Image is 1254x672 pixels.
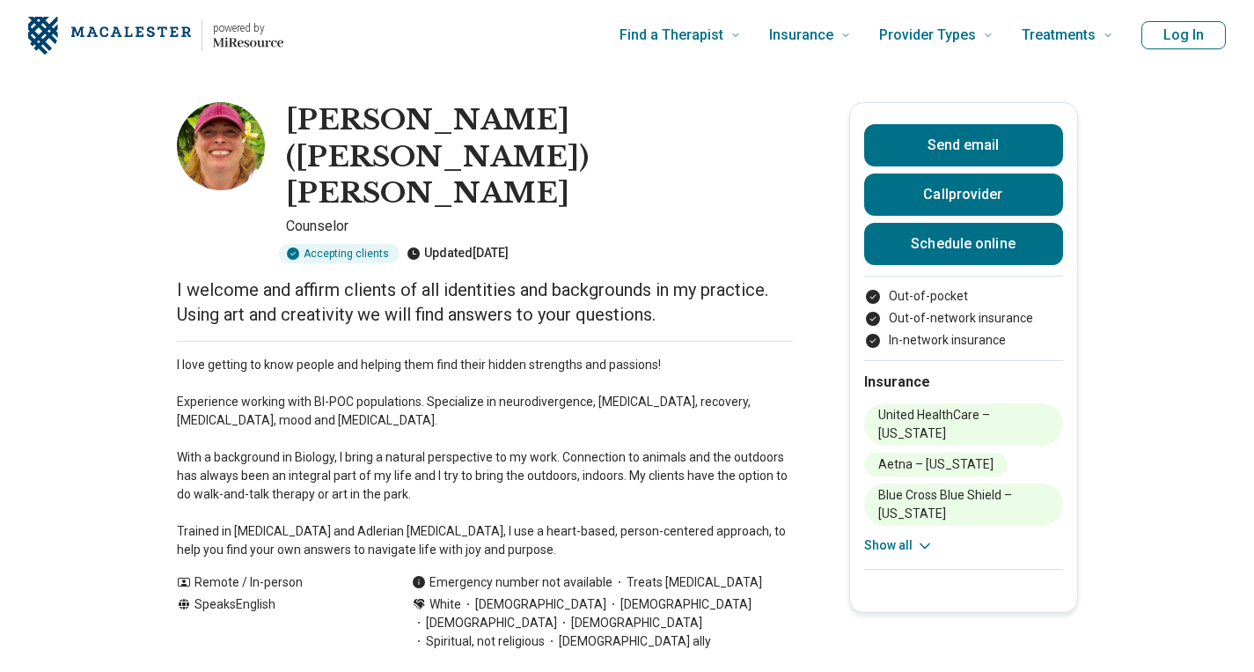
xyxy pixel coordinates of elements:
[612,573,762,592] span: Treats [MEDICAL_DATA]
[606,595,752,614] span: [DEMOGRAPHIC_DATA]
[177,573,377,592] div: Remote / In-person
[864,403,1063,446] li: United HealthCare – [US_STATE]
[864,453,1008,476] li: Aetna – [US_STATE]
[864,372,1063,393] h2: Insurance
[177,277,793,327] p: I welcome and affirm clients of all identities and backgrounds in my practice. Using art and crea...
[620,23,723,48] span: Find a Therapist
[864,331,1063,350] li: In-network insurance
[545,632,711,651] span: [DEMOGRAPHIC_DATA] ally
[429,595,461,614] span: White
[28,7,283,63] a: Home page
[864,536,934,555] button: Show all
[286,216,793,237] p: Counselor
[864,174,1063,216] button: Callprovider
[286,102,793,212] h1: [PERSON_NAME] ([PERSON_NAME]) [PERSON_NAME]
[412,614,557,632] span: [DEMOGRAPHIC_DATA]
[864,124,1063,166] button: Send email
[557,614,702,632] span: [DEMOGRAPHIC_DATA]
[1141,21,1226,49] button: Log In
[864,309,1063,328] li: Out-of-network insurance
[279,244,400,263] div: Accepting clients
[412,573,612,592] div: Emergency number not available
[864,287,1063,306] li: Out-of-pocket
[177,356,793,559] p: I love getting to know people and helping them find their hidden strengths and passions! Experien...
[461,595,606,614] span: [DEMOGRAPHIC_DATA]
[864,287,1063,350] ul: Payment options
[412,632,545,651] span: Spiritual, not religious
[864,484,1063,526] li: Blue Cross Blue Shield – [US_STATE]
[177,595,377,651] div: Speaks English
[1022,23,1096,48] span: Treatments
[864,223,1063,265] a: Schedule online
[177,102,265,190] img: Kimberly Grantier, Counselor
[407,244,509,263] div: Updated [DATE]
[769,23,833,48] span: Insurance
[879,23,976,48] span: Provider Types
[213,21,283,35] p: powered by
